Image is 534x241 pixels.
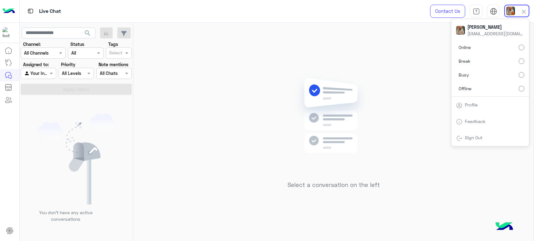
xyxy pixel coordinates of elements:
a: Sign Out [465,135,482,140]
img: tab [456,119,462,125]
span: Busy [459,71,469,78]
span: [EMAIL_ADDRESS][DOMAIN_NAME] [467,30,524,37]
span: [PERSON_NAME] [467,24,524,30]
h5: Select a conversation on the left [287,181,380,189]
label: Note mentions [99,61,128,68]
img: close [520,8,527,15]
input: Online [519,45,524,50]
a: tab [470,5,482,18]
button: Apply Filters [21,84,132,95]
span: Online [459,44,471,51]
label: Priority [61,61,75,68]
button: search [80,27,95,41]
a: Contact Us [430,5,465,18]
img: no messages [288,73,379,177]
img: tab [490,8,497,15]
img: tab [456,102,462,109]
input: Busy [519,72,524,78]
p: You don’t have any active conversations [34,209,97,223]
span: search [84,29,91,37]
a: Profile [465,102,478,107]
label: Status [70,41,84,47]
img: userImage [506,7,515,15]
a: Feedback [465,119,486,124]
img: Logo [3,5,15,18]
input: Offline [519,86,524,91]
img: tab [456,135,462,141]
img: userImage [456,26,465,35]
span: Offline [459,85,471,92]
label: Tags [108,41,118,47]
img: 1403182699927242 [3,27,14,38]
label: Assigned to: [23,61,49,68]
p: Live Chat [39,7,61,16]
img: tab [27,7,34,15]
div: Select [108,49,122,57]
input: Break [519,58,524,64]
img: tab [473,8,480,15]
img: empty users [37,113,116,204]
label: Channel: [23,41,41,47]
span: Break [459,58,470,64]
img: hulul-logo.png [493,216,515,238]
